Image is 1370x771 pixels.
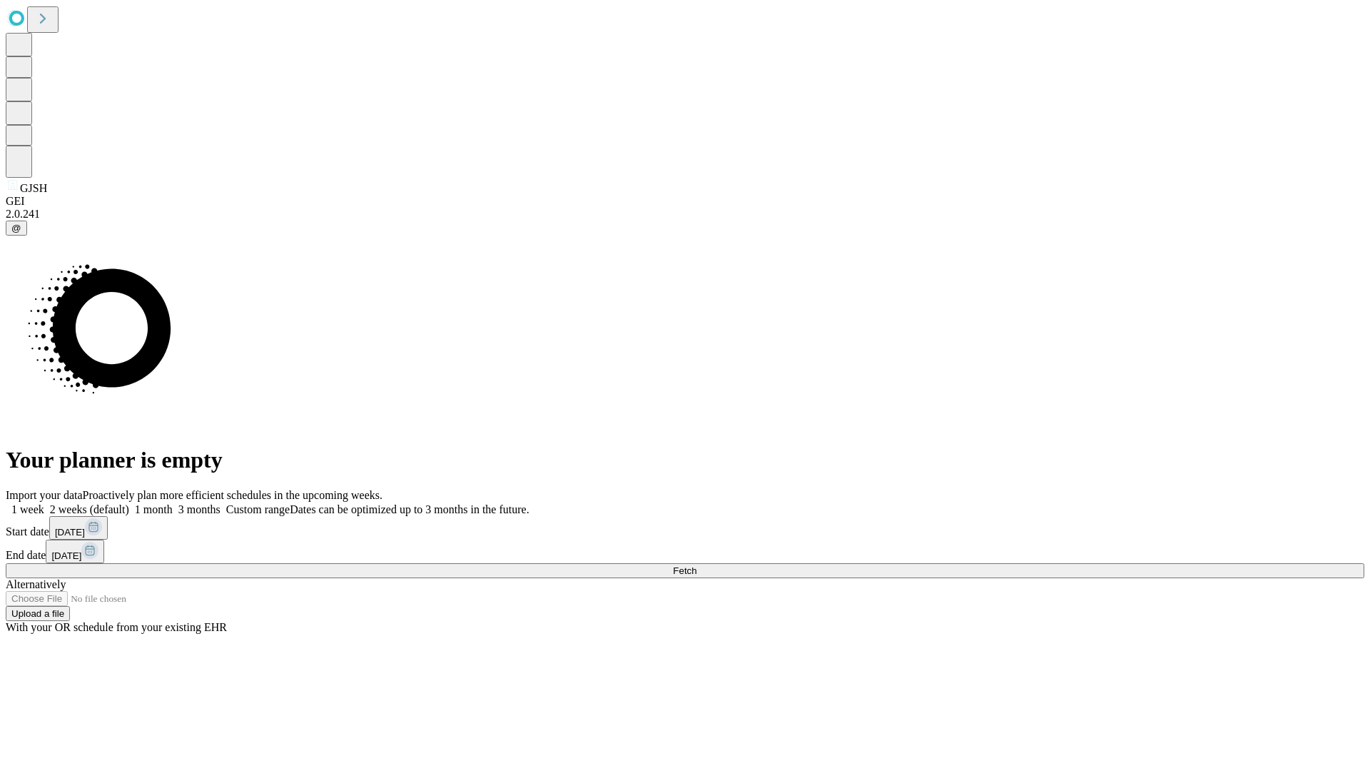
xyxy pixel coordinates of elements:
button: Upload a file [6,606,70,621]
span: [DATE] [55,527,85,538]
span: Alternatively [6,578,66,590]
span: 1 month [135,503,173,515]
span: With your OR schedule from your existing EHR [6,621,227,633]
span: Fetch [673,565,696,576]
span: 2 weeks (default) [50,503,129,515]
button: [DATE] [49,516,108,540]
span: Custom range [226,503,290,515]
span: Proactively plan more efficient schedules in the upcoming weeks. [83,489,382,501]
div: End date [6,540,1364,563]
button: Fetch [6,563,1364,578]
span: 3 months [178,503,220,515]
div: 2.0.241 [6,208,1364,221]
span: GJSH [20,182,47,194]
span: 1 week [11,503,44,515]
span: @ [11,223,21,233]
button: @ [6,221,27,236]
div: Start date [6,516,1364,540]
span: [DATE] [51,550,81,561]
span: Import your data [6,489,83,501]
span: Dates can be optimized up to 3 months in the future. [290,503,529,515]
h1: Your planner is empty [6,447,1364,473]
button: [DATE] [46,540,104,563]
div: GEI [6,195,1364,208]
